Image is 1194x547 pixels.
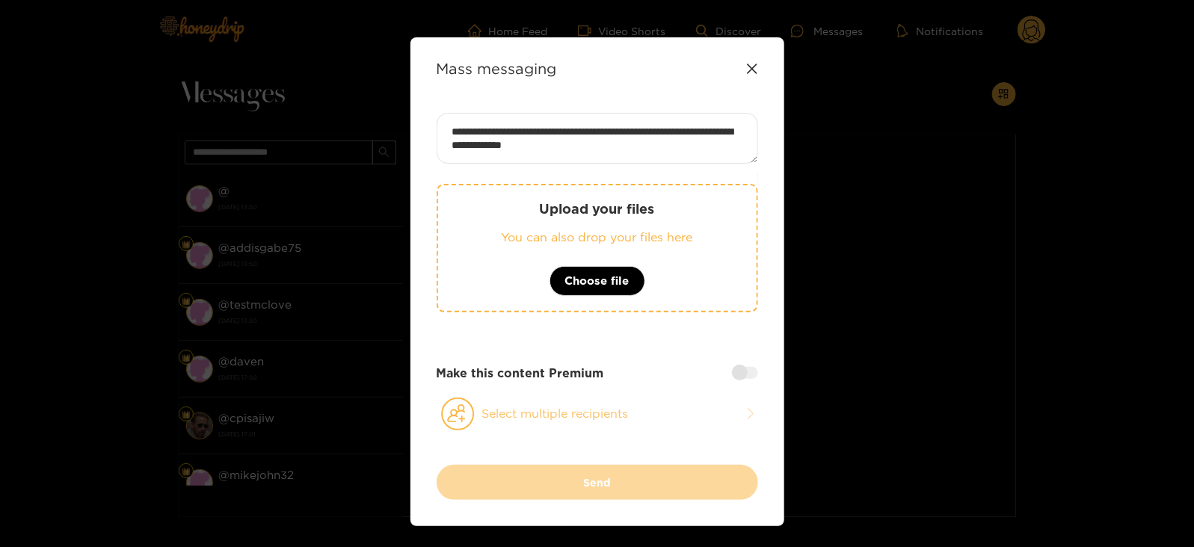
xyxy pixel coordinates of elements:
[437,397,758,431] button: Select multiple recipients
[437,465,758,500] button: Send
[550,266,645,296] button: Choose file
[437,60,557,77] strong: Mass messaging
[468,200,727,217] p: Upload your files
[437,365,604,382] strong: Make this content Premium
[565,272,630,290] span: Choose file
[468,229,727,246] p: You can also drop your files here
